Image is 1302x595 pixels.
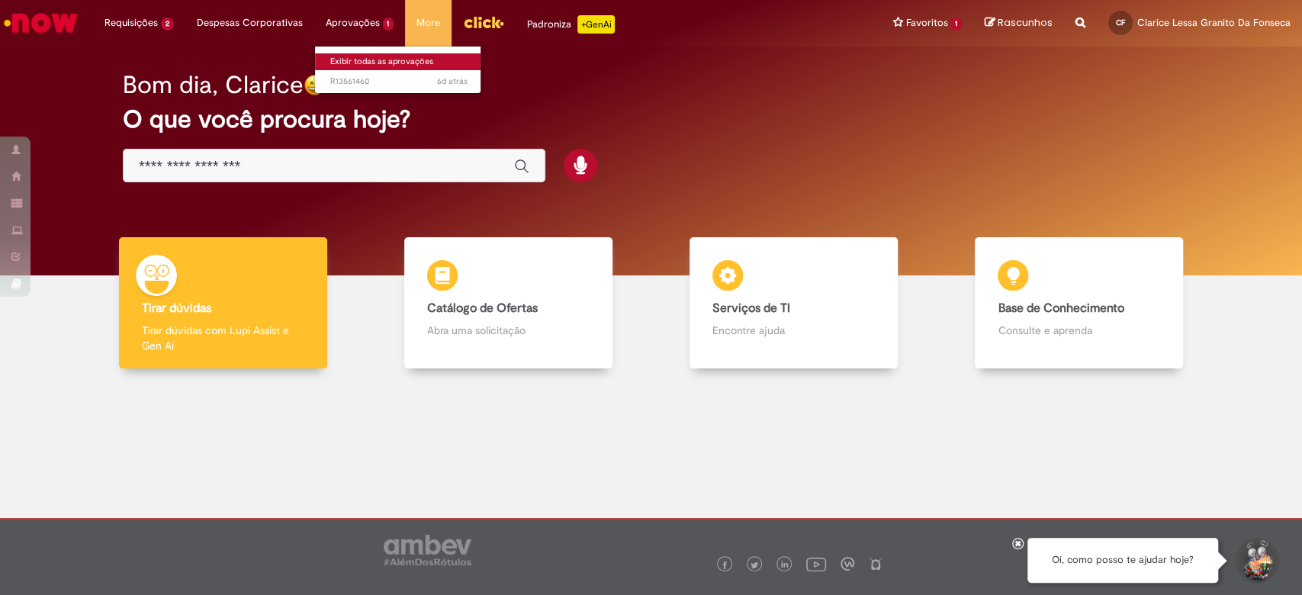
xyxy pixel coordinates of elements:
[712,323,875,338] p: Encontre ajuda
[123,72,304,98] h2: Bom dia, Clarice
[905,15,947,31] span: Favoritos
[384,535,471,565] img: logo_footer_ambev_rotulo_gray.png
[985,16,1053,31] a: Rascunhos
[1233,538,1279,584] button: Iniciar Conversa de Suporte
[304,74,326,96] img: happy-face.png
[437,76,468,87] time: 24/09/2025 08:22:16
[142,301,211,316] b: Tirar dúvidas
[651,237,937,369] a: Serviços de TI Encontre ajuda
[104,15,158,31] span: Requisições
[463,11,504,34] img: click_logo_yellow_360x200.png
[712,301,790,316] b: Serviços de TI
[427,301,538,316] b: Catálogo de Ofertas
[383,18,394,31] span: 1
[314,46,482,94] ul: Aprovações
[1027,538,1218,583] div: Oi, como posso te ajudar hoje?
[427,323,590,338] p: Abra uma solicitação
[330,76,468,88] span: R13561460
[1137,16,1291,29] span: Clarice Lessa Granito Da Fonseca
[123,106,1179,133] h2: O que você procura hoje?
[937,237,1222,369] a: Base de Conhecimento Consulte e aprenda
[998,15,1053,30] span: Rascunhos
[80,237,365,369] a: Tirar dúvidas Tirar dúvidas com Lupi Assist e Gen Ai
[869,557,882,571] img: logo_footer_naosei.png
[142,323,304,353] p: Tirar dúvidas com Lupi Assist e Gen Ai
[326,15,380,31] span: Aprovações
[998,323,1160,338] p: Consulte e aprenda
[437,76,468,87] span: 6d atrás
[950,18,962,31] span: 1
[577,15,615,34] p: +GenAi
[161,18,174,31] span: 2
[806,554,826,574] img: logo_footer_youtube.png
[1116,18,1125,27] span: CF
[751,561,758,569] img: logo_footer_twitter.png
[197,15,303,31] span: Despesas Corporativas
[841,557,854,571] img: logo_footer_workplace.png
[315,73,483,90] a: Aberto R13561460 :
[365,237,651,369] a: Catálogo de Ofertas Abra uma solicitação
[2,8,80,38] img: ServiceNow
[315,53,483,70] a: Exibir todas as aprovações
[721,561,728,569] img: logo_footer_facebook.png
[416,15,440,31] span: More
[527,15,615,34] div: Padroniza
[781,561,789,570] img: logo_footer_linkedin.png
[998,301,1124,316] b: Base de Conhecimento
